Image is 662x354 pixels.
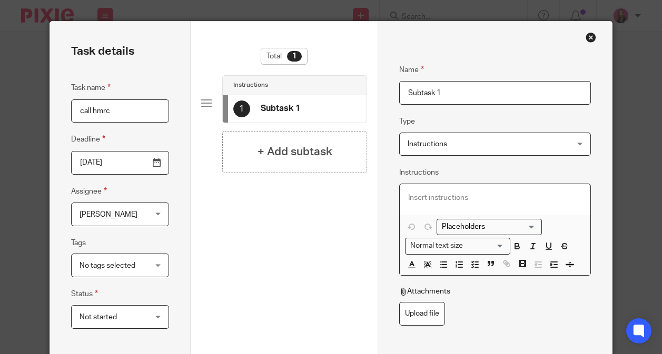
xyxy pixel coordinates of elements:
[71,99,169,123] input: Task name
[586,32,596,43] div: Close this dialog window
[438,221,536,232] input: Search for option
[71,82,111,94] label: Task name
[80,313,117,321] span: Not started
[408,140,447,148] span: Instructions
[287,51,302,62] div: 1
[233,81,268,89] h4: Instructions
[437,219,542,235] div: Placeholders
[399,302,445,326] label: Upload file
[71,43,134,60] h2: Task details
[405,238,510,254] div: Search for option
[437,219,542,235] div: Search for option
[466,240,504,251] input: Search for option
[71,288,98,300] label: Status
[258,144,332,160] h4: + Add subtask
[399,286,450,297] p: Attachments
[261,103,300,114] h4: Subtask 1
[71,151,169,175] input: Use the arrow keys to pick a date
[261,48,308,65] div: Total
[399,64,424,76] label: Name
[80,211,137,218] span: [PERSON_NAME]
[233,100,250,117] div: 1
[408,240,465,251] span: Normal text size
[71,238,86,248] label: Tags
[405,238,510,254] div: Text styles
[399,167,439,178] label: Instructions
[399,116,415,127] label: Type
[71,133,105,145] label: Deadline
[71,185,107,197] label: Assignee
[80,262,135,269] span: No tags selected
